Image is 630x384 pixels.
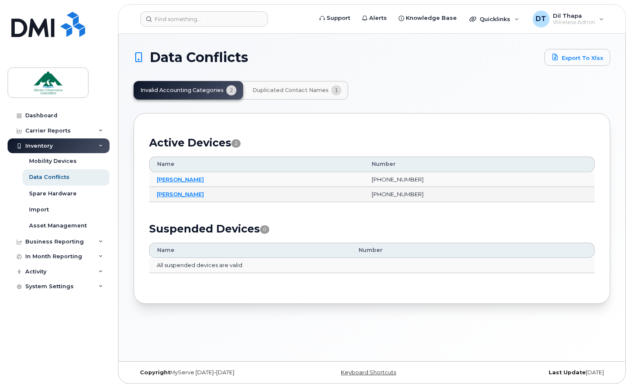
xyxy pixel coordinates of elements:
strong: Copyright [140,369,170,376]
a: [PERSON_NAME] [157,191,204,197]
span: Duplicated Contact Names [252,87,329,94]
span: 0 [260,225,269,234]
th: Number [351,243,595,258]
a: Export to Xlsx [544,49,610,66]
div: [DATE] [451,369,610,376]
a: [PERSON_NAME] [157,176,204,183]
td: All suspended devices are valid [149,258,595,273]
th: Name [149,243,351,258]
a: Keyboard Shortcuts [341,369,396,376]
strong: Last Update [549,369,586,376]
span: 1 [331,85,341,95]
td: [PHONE_NUMBER] [364,187,595,202]
th: Number [364,157,595,172]
th: Name [149,157,364,172]
h2: Suspended Devices [149,222,595,235]
span: 2 [231,139,241,148]
span: Data Conflicts [150,51,248,64]
td: [PHONE_NUMBER] [364,172,595,187]
div: MyServe [DATE]–[DATE] [134,369,292,376]
h2: Active Devices [149,136,595,149]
